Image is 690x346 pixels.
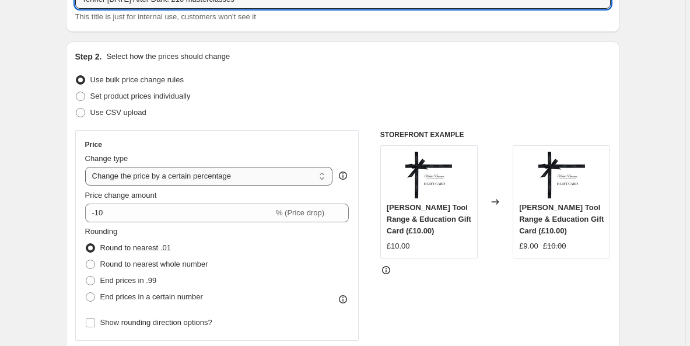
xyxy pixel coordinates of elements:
[543,240,566,252] strike: £10.00
[387,240,410,252] div: £10.00
[276,208,324,217] span: % (Price drop)
[100,243,171,252] span: Round to nearest .01
[519,240,538,252] div: £9.00
[380,130,611,139] h6: STOREFRONT EXAMPLE
[100,260,208,268] span: Round to nearest whole number
[100,276,157,285] span: End prices in .99
[85,204,274,222] input: -15
[387,203,471,235] span: [PERSON_NAME] Tool Range & Education Gift Card (£10.00)
[337,170,349,181] div: help
[90,92,191,100] span: Set product prices individually
[90,108,146,117] span: Use CSV upload
[106,51,230,62] p: Select how the prices should change
[519,203,604,235] span: [PERSON_NAME] Tool Range & Education Gift Card (£10.00)
[90,75,184,84] span: Use bulk price change rules
[85,154,128,163] span: Change type
[85,227,118,236] span: Rounding
[405,152,452,198] img: 1_80x.png
[85,191,157,200] span: Price change amount
[85,140,102,149] h3: Price
[75,51,102,62] h2: Step 2.
[100,318,212,327] span: Show rounding direction options?
[538,152,585,198] img: 1_80x.png
[100,292,203,301] span: End prices in a certain number
[75,12,256,21] span: This title is just for internal use, customers won't see it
